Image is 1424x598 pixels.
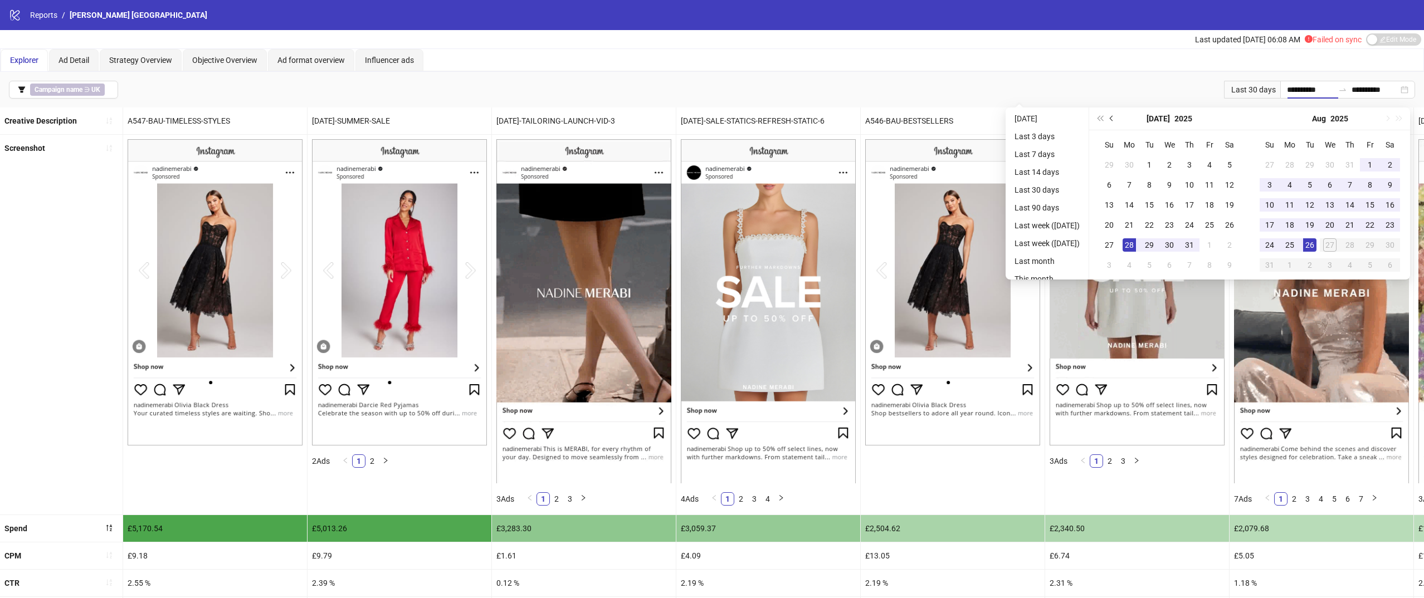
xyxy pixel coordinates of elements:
[1159,195,1179,215] td: 2025-07-16
[1383,178,1397,192] div: 9
[1119,135,1139,155] th: Mo
[1183,178,1196,192] div: 10
[1103,198,1116,212] div: 13
[1340,155,1360,175] td: 2025-07-31
[1234,139,1409,483] img: Screenshot 120231588693690361
[1380,175,1400,195] td: 2025-08-09
[1143,258,1156,272] div: 5
[1130,454,1143,468] button: right
[748,493,760,505] a: 3
[105,144,113,152] span: sort-ascending
[577,492,590,506] li: Next Page
[1139,255,1159,275] td: 2025-08-05
[1159,235,1179,255] td: 2025-07-30
[1301,492,1314,506] li: 3
[1099,175,1119,195] td: 2025-07-06
[1323,258,1337,272] div: 3
[1223,218,1236,232] div: 26
[721,493,734,505] a: 1
[1323,218,1337,232] div: 20
[1363,198,1377,212] div: 15
[1010,219,1084,232] li: Last week ([DATE])
[1223,238,1236,252] div: 2
[1179,215,1199,235] td: 2025-07-24
[339,454,352,468] button: left
[10,56,38,65] span: Explorer
[1260,155,1280,175] td: 2025-07-27
[1179,155,1199,175] td: 2025-07-03
[1103,454,1116,468] li: 2
[1343,238,1357,252] div: 28
[1368,492,1381,506] li: Next Page
[761,492,774,506] li: 4
[1264,494,1271,501] span: left
[1283,178,1296,192] div: 4
[379,454,392,468] li: Next Page
[1320,255,1340,275] td: 2025-09-03
[35,86,82,94] b: Campaign name
[1260,255,1280,275] td: 2025-08-31
[1163,158,1176,171] div: 2
[1159,215,1179,235] td: 2025-07-23
[1163,198,1176,212] div: 16
[1355,493,1367,505] a: 7
[1323,178,1337,192] div: 6
[1179,255,1199,275] td: 2025-08-07
[1119,155,1139,175] td: 2025-06-30
[1260,135,1280,155] th: Su
[379,454,392,468] button: right
[550,493,563,505] a: 2
[1340,175,1360,195] td: 2025-08-07
[774,492,788,506] li: Next Page
[1199,255,1220,275] td: 2025-08-08
[109,56,172,65] span: Strategy Overview
[1123,238,1136,252] div: 28
[1380,155,1400,175] td: 2025-08-02
[1010,130,1084,143] li: Last 3 days
[1076,454,1090,468] button: left
[1363,178,1377,192] div: 8
[1119,195,1139,215] td: 2025-07-14
[681,139,856,483] img: Screenshot 120230001785390361
[382,457,389,464] span: right
[1123,218,1136,232] div: 21
[1203,238,1216,252] div: 1
[1280,235,1300,255] td: 2025-08-25
[1380,255,1400,275] td: 2025-09-06
[365,454,379,468] li: 2
[1010,272,1084,286] li: This month
[1099,155,1119,175] td: 2025-06-29
[1010,201,1084,214] li: Last 90 days
[1143,238,1156,252] div: 29
[496,139,671,483] img: Screenshot 120229578752940361
[1263,258,1276,272] div: 31
[1380,195,1400,215] td: 2025-08-16
[1280,215,1300,235] td: 2025-08-18
[1199,235,1220,255] td: 2025-08-01
[580,494,587,501] span: right
[1199,195,1220,215] td: 2025-07-18
[1275,493,1287,505] a: 1
[1195,35,1300,44] span: Last updated [DATE] 06:08 AM
[1320,235,1340,255] td: 2025-08-27
[277,56,345,65] span: Ad format overview
[1283,158,1296,171] div: 28
[1183,158,1196,171] div: 3
[1199,155,1220,175] td: 2025-07-04
[1323,238,1337,252] div: 27
[1199,175,1220,195] td: 2025-07-11
[1099,235,1119,255] td: 2025-07-27
[1283,218,1296,232] div: 18
[1010,183,1084,197] li: Last 30 days
[1147,107,1170,130] button: Choose a month
[1010,148,1084,161] li: Last 7 days
[1300,155,1320,175] td: 2025-07-29
[1283,198,1296,212] div: 11
[1223,258,1236,272] div: 9
[1119,255,1139,275] td: 2025-08-04
[1123,158,1136,171] div: 30
[1163,218,1176,232] div: 23
[1343,158,1357,171] div: 31
[18,86,26,94] span: filter
[1283,258,1296,272] div: 1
